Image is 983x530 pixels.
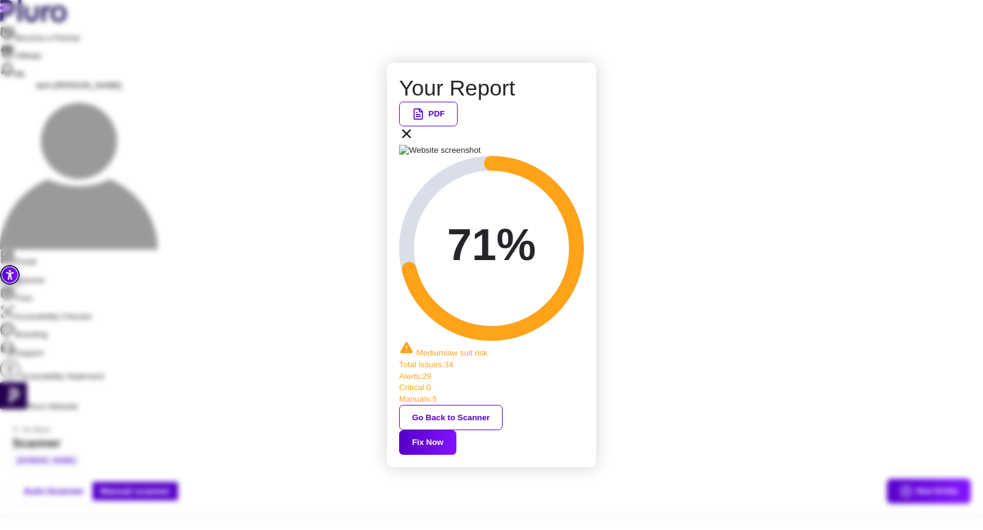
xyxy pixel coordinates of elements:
li: Total issues : [399,359,584,371]
text: 71% [447,220,536,269]
span: 5 [432,394,437,404]
img: Website screenshot [399,145,584,157]
button: PDF [399,102,458,126]
div: Medium law suit risk [399,341,584,359]
li: Critical : [399,382,584,394]
li: Manuals : [399,394,584,406]
span: 29 [423,372,432,381]
button: Fix Now [399,430,456,455]
li: Alerts : [399,371,584,383]
button: Go Back to Scanner [399,405,503,430]
span: 34 [444,360,453,369]
h2: Your Report [399,75,584,102]
span: 0 [426,383,431,392]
